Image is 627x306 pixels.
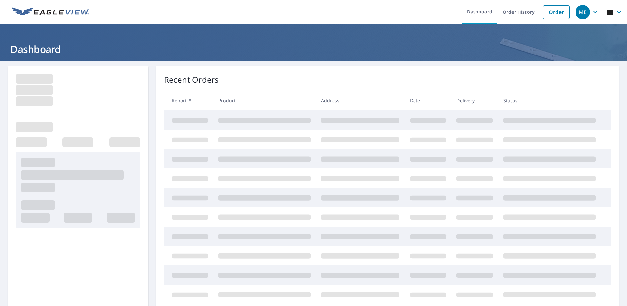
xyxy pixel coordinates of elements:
th: Report # [164,91,213,110]
th: Status [498,91,601,110]
a: Order [543,5,570,19]
h1: Dashboard [8,42,619,56]
th: Delivery [451,91,498,110]
img: EV Logo [12,7,89,17]
th: Product [213,91,316,110]
p: Recent Orders [164,74,219,86]
th: Address [316,91,405,110]
div: ME [576,5,590,19]
th: Date [405,91,452,110]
